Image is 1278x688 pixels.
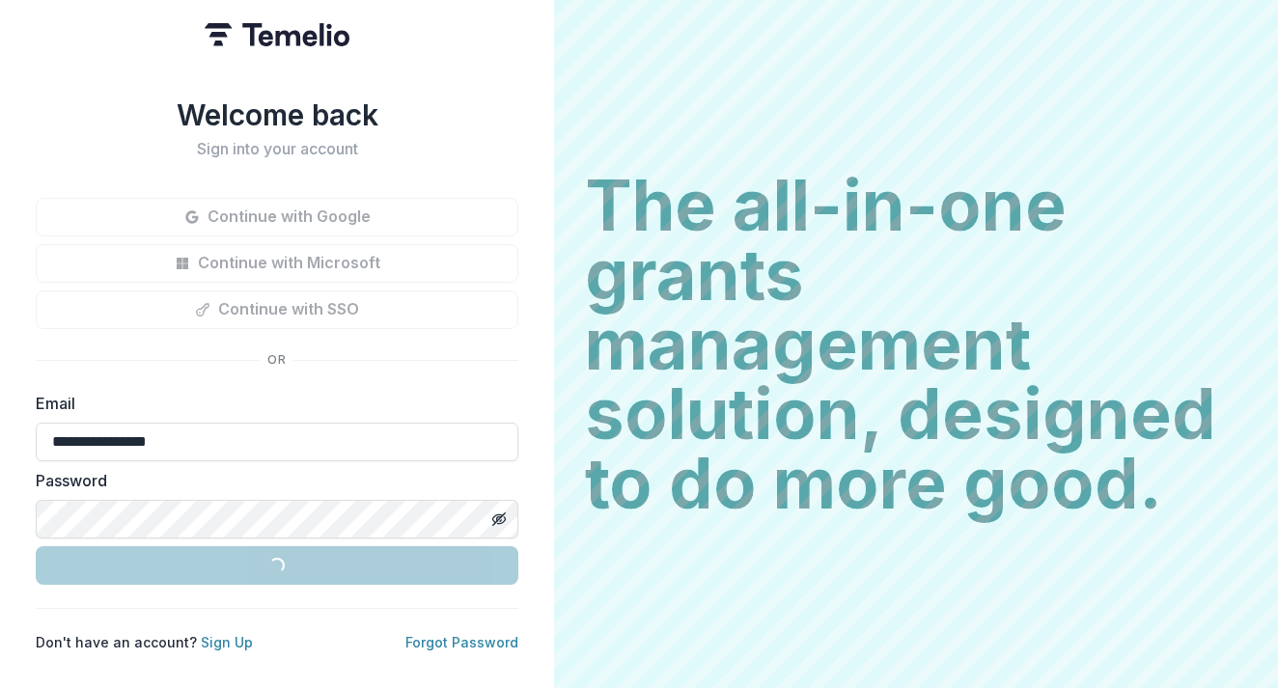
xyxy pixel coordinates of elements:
button: Toggle password visibility [484,504,514,535]
img: Temelio [205,23,349,46]
button: Continue with SSO [36,290,518,329]
label: Password [36,469,507,492]
a: Forgot Password [405,634,518,650]
button: Continue with Microsoft [36,244,518,283]
h2: Sign into your account [36,140,518,158]
button: Continue with Google [36,198,518,236]
p: Don't have an account? [36,632,253,652]
label: Email [36,392,507,415]
a: Sign Up [201,634,253,650]
h1: Welcome back [36,97,518,132]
